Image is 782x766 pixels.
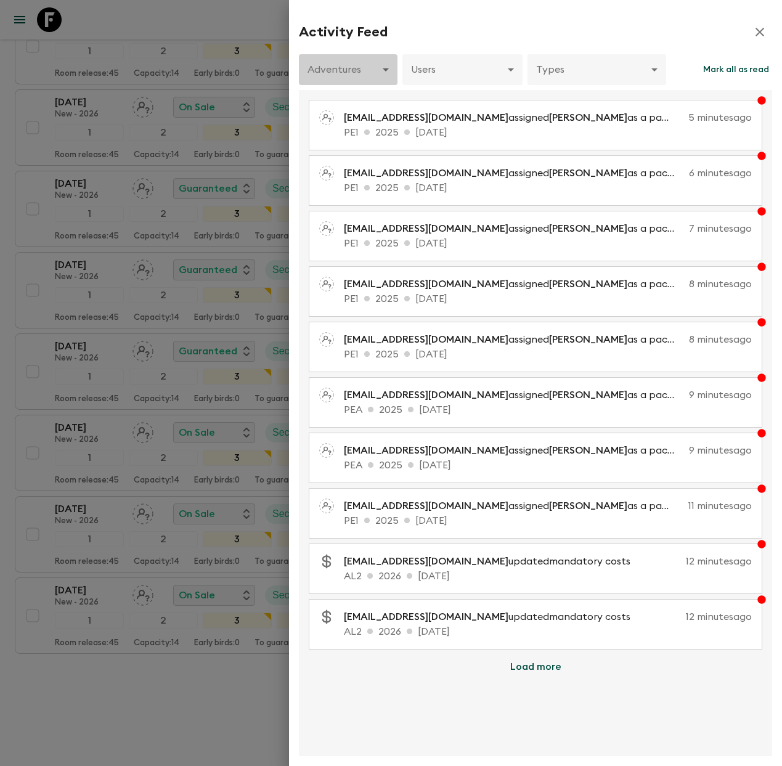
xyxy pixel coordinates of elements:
[344,556,508,566] span: [EMAIL_ADDRESS][DOMAIN_NAME]
[344,443,684,458] p: assigned as a pack leader
[689,166,752,181] p: 6 minutes ago
[344,609,640,624] p: updated mandatory costs
[344,569,752,584] p: AL2 2026 [DATE]
[549,335,627,344] span: [PERSON_NAME]
[344,181,752,195] p: PE1 2025 [DATE]
[344,501,508,511] span: [EMAIL_ADDRESS][DOMAIN_NAME]
[549,113,627,123] span: [PERSON_NAME]
[344,125,752,140] p: PE1 2025 [DATE]
[495,654,576,679] button: Load more
[689,332,752,347] p: 8 minutes ago
[344,221,684,236] p: assigned as a pack leader
[344,388,684,402] p: assigned as a pack leader
[645,609,752,624] p: 12 minutes ago
[549,168,627,178] span: [PERSON_NAME]
[344,332,684,347] p: assigned as a pack leader
[344,554,640,569] p: updated mandatory costs
[344,624,752,639] p: AL2 2026 [DATE]
[688,110,752,125] p: 5 minutes ago
[688,499,752,513] p: 11 minutes ago
[344,390,508,400] span: [EMAIL_ADDRESS][DOMAIN_NAME]
[344,166,684,181] p: assigned as a pack leader
[344,224,508,234] span: [EMAIL_ADDRESS][DOMAIN_NAME]
[344,513,752,528] p: PE1 2025 [DATE]
[344,291,752,306] p: PE1 2025 [DATE]
[344,402,752,417] p: PEA 2025 [DATE]
[689,277,752,291] p: 8 minutes ago
[344,612,508,622] span: [EMAIL_ADDRESS][DOMAIN_NAME]
[344,279,508,289] span: [EMAIL_ADDRESS][DOMAIN_NAME]
[549,501,627,511] span: [PERSON_NAME]
[299,52,397,87] div: Adventures
[344,277,684,291] p: assigned as a pack leader
[344,446,508,455] span: [EMAIL_ADDRESS][DOMAIN_NAME]
[549,446,627,455] span: [PERSON_NAME]
[549,279,627,289] span: [PERSON_NAME]
[299,24,388,40] h2: Activity Feed
[344,458,752,473] p: PEA 2025 [DATE]
[344,335,508,344] span: [EMAIL_ADDRESS][DOMAIN_NAME]
[344,347,752,362] p: PE1 2025 [DATE]
[689,388,752,402] p: 9 minutes ago
[689,221,752,236] p: 7 minutes ago
[344,113,508,123] span: [EMAIL_ADDRESS][DOMAIN_NAME]
[344,168,508,178] span: [EMAIL_ADDRESS][DOMAIN_NAME]
[549,390,627,400] span: [PERSON_NAME]
[549,224,627,234] span: [PERSON_NAME]
[344,236,752,251] p: PE1 2025 [DATE]
[689,443,752,458] p: 9 minutes ago
[402,52,523,87] div: Users
[527,52,666,87] div: Types
[645,554,752,569] p: 12 minutes ago
[344,110,683,125] p: assigned as a pack leader
[700,54,772,85] button: Mark all as read
[344,499,683,513] p: assigned as a pack leader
